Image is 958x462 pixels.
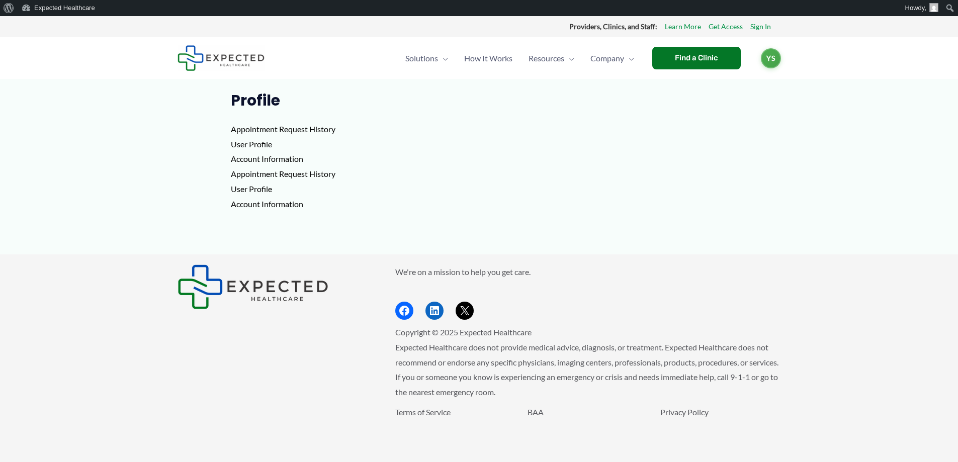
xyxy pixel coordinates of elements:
span: Expected Healthcare does not provide medical advice, diagnosis, or treatment. Expected Healthcare... [395,342,778,397]
span: Menu Toggle [624,41,634,76]
a: YS [761,48,781,68]
span: Solutions [405,41,438,76]
a: Sign In [750,20,771,33]
a: Privacy Policy [660,407,709,417]
a: Find a Clinic [652,47,741,69]
a: Get Access [709,20,743,33]
a: Learn More [665,20,701,33]
aside: Footer Widget 1 [178,264,370,309]
strong: Providers, Clinics, and Staff: [569,22,657,31]
span: Copyright © 2025 Expected Healthcare [395,327,532,337]
nav: Primary Site Navigation [397,41,642,76]
a: SolutionsMenu Toggle [397,41,456,76]
img: Expected Healthcare Logo - side, dark font, small [178,264,328,309]
p: Appointment Request History User Profile Account Information Appointment Request History User Pro... [231,122,727,211]
a: BAA [528,407,544,417]
h1: Profile [231,91,727,110]
aside: Footer Widget 2 [395,264,781,320]
aside: Footer Widget 3 [395,405,781,442]
img: Expected Healthcare Logo - side, dark font, small [178,45,265,71]
p: We're on a mission to help you get care. [395,264,781,280]
span: How It Works [464,41,512,76]
a: How It Works [456,41,520,76]
span: Menu Toggle [564,41,574,76]
span: Resources [529,41,564,76]
a: ResourcesMenu Toggle [520,41,582,76]
a: Terms of Service [395,407,451,417]
span: Company [590,41,624,76]
a: CompanyMenu Toggle [582,41,642,76]
span: Menu Toggle [438,41,448,76]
